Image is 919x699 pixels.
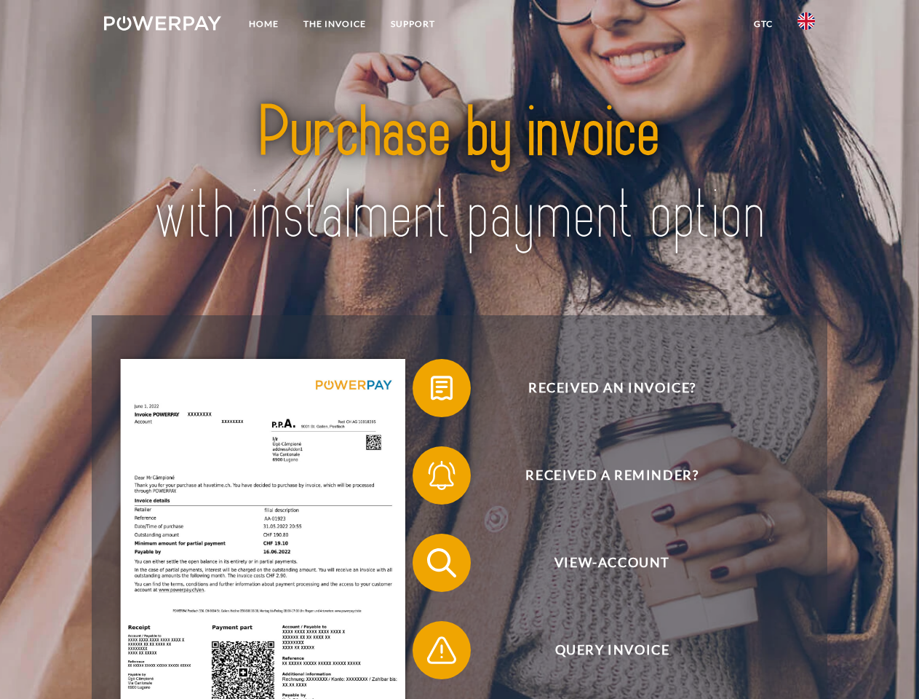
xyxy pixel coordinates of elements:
img: qb_search.svg [423,545,460,581]
img: en [797,12,815,30]
a: GTC [741,11,785,37]
img: qb_bill.svg [423,370,460,406]
span: Received an invoice? [434,359,790,417]
img: title-powerpay_en.svg [139,70,780,279]
button: Received a reminder? [413,446,791,505]
a: Support [378,11,447,37]
span: Query Invoice [434,621,790,679]
span: View-Account [434,534,790,592]
img: logo-powerpay-white.svg [104,16,221,31]
img: qb_warning.svg [423,632,460,668]
a: Home [236,11,291,37]
button: View-Account [413,534,791,592]
button: Received an invoice? [413,359,791,417]
a: THE INVOICE [291,11,378,37]
button: Query Invoice [413,621,791,679]
span: Received a reminder? [434,446,790,505]
img: qb_bell.svg [423,457,460,494]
